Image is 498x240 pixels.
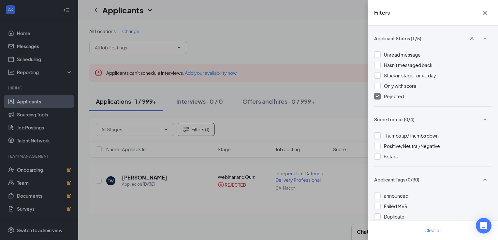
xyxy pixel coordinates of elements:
button: Clear all [417,224,449,237]
button: Cross [465,33,478,44]
svg: SmallChevronUp [481,176,489,183]
span: Applicant Tags (0/30) [374,176,419,183]
span: Hasn't messaged back [384,62,432,68]
span: Thumbs up/Thumbs down [384,133,439,139]
span: announced [384,193,408,199]
svg: SmallChevronUp [481,34,489,42]
span: 5 stars [384,153,398,159]
span: Applicant Status (1/5) [374,35,421,42]
span: Duplicate [384,214,404,220]
svg: Cross [469,35,475,42]
button: SmallChevronUp [478,173,491,186]
span: Unread message [384,52,421,58]
button: SmallChevronUp [478,113,491,126]
h5: Filters [374,9,390,16]
span: Positive/Neutral/Negative [384,143,440,149]
span: Rejected [384,93,404,99]
span: Score format (0/4) [374,116,415,123]
svg: Cross [481,9,489,17]
span: Stuck in stage for > 1 day [384,73,436,78]
img: checkbox [376,95,379,98]
div: Open Intercom Messenger [476,218,491,233]
span: Failed MVR [384,203,407,209]
button: Cross [478,7,491,19]
button: SmallChevronUp [478,32,491,45]
span: Only with score [384,83,417,89]
svg: SmallChevronUp [481,115,489,123]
